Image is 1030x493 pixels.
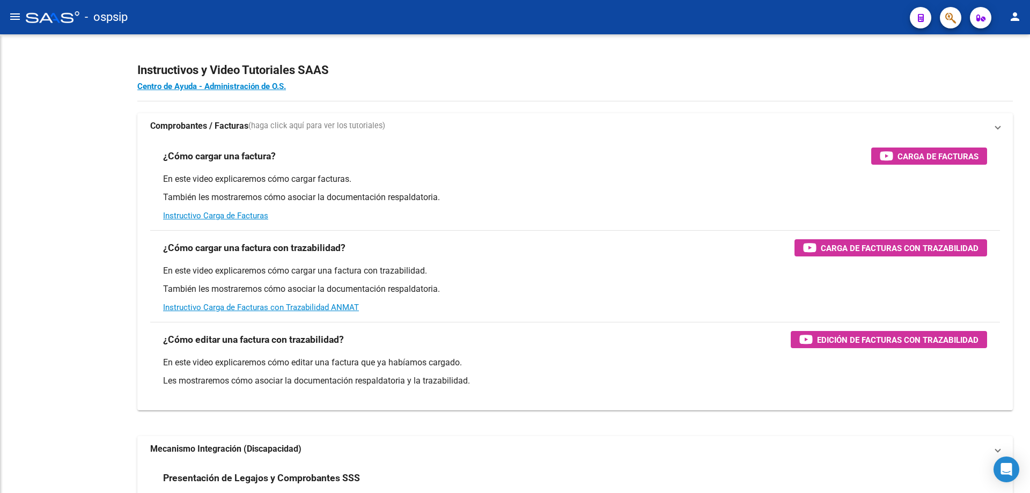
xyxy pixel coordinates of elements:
h2: Instructivos y Video Tutoriales SAAS [137,60,1013,80]
span: (haga click aquí para ver los tutoriales) [248,120,385,132]
h3: ¿Cómo editar una factura con trazabilidad? [163,332,344,347]
a: Centro de Ayuda - Administración de O.S. [137,82,286,91]
strong: Mecanismo Integración (Discapacidad) [150,443,301,455]
span: - ospsip [85,5,128,29]
p: También les mostraremos cómo asociar la documentación respaldatoria. [163,192,987,203]
mat-expansion-panel-header: Comprobantes / Facturas(haga click aquí para ver los tutoriales) [137,113,1013,139]
mat-expansion-panel-header: Mecanismo Integración (Discapacidad) [137,436,1013,462]
h3: Presentación de Legajos y Comprobantes SSS [163,470,360,485]
p: En este video explicaremos cómo editar una factura que ya habíamos cargado. [163,357,987,369]
p: Les mostraremos cómo asociar la documentación respaldatoria y la trazabilidad. [163,375,987,387]
div: Comprobantes / Facturas(haga click aquí para ver los tutoriales) [137,139,1013,410]
mat-icon: menu [9,10,21,23]
h3: ¿Cómo cargar una factura con trazabilidad? [163,240,345,255]
p: También les mostraremos cómo asociar la documentación respaldatoria. [163,283,987,295]
h3: ¿Cómo cargar una factura? [163,149,276,164]
div: Open Intercom Messenger [994,457,1019,482]
span: Edición de Facturas con Trazabilidad [817,333,979,347]
span: Carga de Facturas [897,150,979,163]
a: Instructivo Carga de Facturas [163,211,268,220]
button: Carga de Facturas [871,148,987,165]
strong: Comprobantes / Facturas [150,120,248,132]
button: Edición de Facturas con Trazabilidad [791,331,987,348]
p: En este video explicaremos cómo cargar facturas. [163,173,987,185]
a: Instructivo Carga de Facturas con Trazabilidad ANMAT [163,303,359,312]
button: Carga de Facturas con Trazabilidad [794,239,987,256]
mat-icon: person [1009,10,1021,23]
p: En este video explicaremos cómo cargar una factura con trazabilidad. [163,265,987,277]
span: Carga de Facturas con Trazabilidad [821,241,979,255]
